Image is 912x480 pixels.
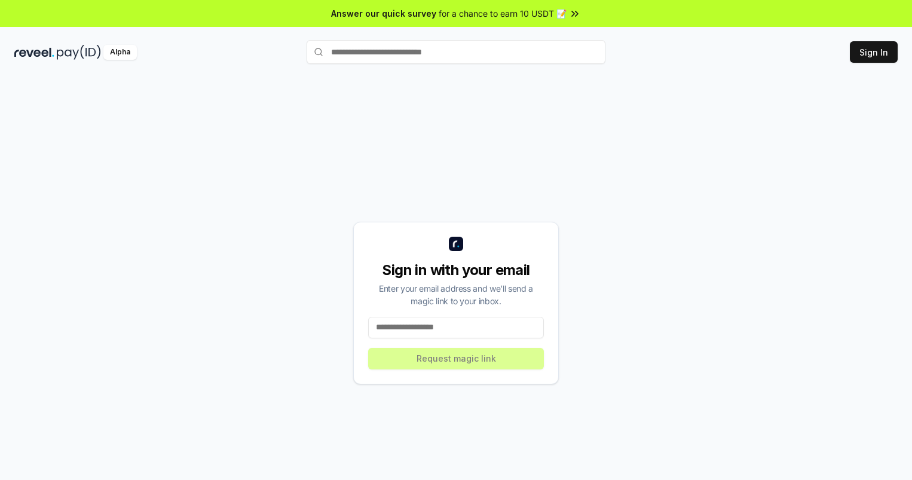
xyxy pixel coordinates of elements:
div: Alpha [103,45,137,60]
div: Sign in with your email [368,261,544,280]
span: Answer our quick survey [331,7,436,20]
img: logo_small [449,237,463,251]
span: for a chance to earn 10 USDT 📝 [439,7,567,20]
img: pay_id [57,45,101,60]
div: Enter your email address and we’ll send a magic link to your inbox. [368,282,544,307]
button: Sign In [850,41,898,63]
img: reveel_dark [14,45,54,60]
